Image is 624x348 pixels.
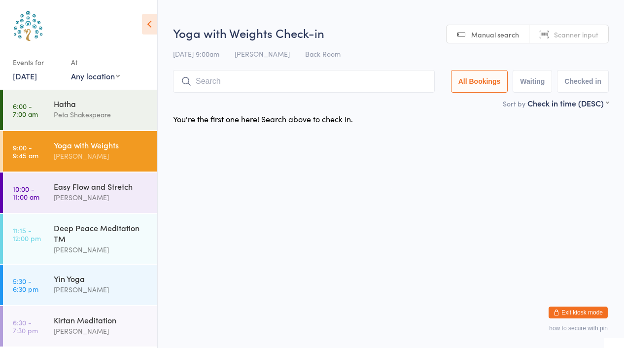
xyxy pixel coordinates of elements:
h2: Yoga with Weights Check-in [173,25,609,41]
a: 6:30 -7:30 pmKirtan Meditation[PERSON_NAME] [3,306,157,347]
div: Deep Peace Meditation TM [54,222,149,244]
div: Yin Yoga [54,273,149,284]
div: Hatha [54,98,149,109]
input: Search [173,70,435,93]
div: [PERSON_NAME] [54,192,149,203]
div: [PERSON_NAME] [54,150,149,162]
time: 6:00 - 7:00 am [13,102,38,118]
time: 9:00 - 9:45 am [13,143,38,159]
div: [PERSON_NAME] [54,325,149,337]
a: 10:00 -11:00 amEasy Flow and Stretch[PERSON_NAME] [3,173,157,213]
div: Events for [13,54,61,70]
span: [PERSON_NAME] [235,49,290,59]
a: 5:30 -6:30 pmYin Yoga[PERSON_NAME] [3,265,157,305]
div: Yoga with Weights [54,139,149,150]
button: Waiting [513,70,552,93]
time: 5:30 - 6:30 pm [13,277,38,293]
label: Sort by [503,99,525,108]
time: 11:15 - 12:00 pm [13,226,41,242]
div: [PERSON_NAME] [54,244,149,255]
div: Check in time (DESC) [527,98,609,108]
span: Manual search [471,30,519,39]
img: Australian School of Meditation & Yoga [10,7,47,44]
div: At [71,54,120,70]
button: Checked in [557,70,609,93]
span: Scanner input [554,30,598,39]
a: 6:00 -7:00 amHathaPeta Shakespeare [3,90,157,130]
a: 9:00 -9:45 amYoga with Weights[PERSON_NAME] [3,131,157,172]
time: 10:00 - 11:00 am [13,185,39,201]
div: You're the first one here! Search above to check in. [173,113,353,124]
div: Any location [71,70,120,81]
span: [DATE] 9:00am [173,49,219,59]
button: how to secure with pin [549,325,608,332]
time: 6:30 - 7:30 pm [13,318,38,334]
div: Kirtan Meditation [54,314,149,325]
span: Back Room [305,49,341,59]
a: [DATE] [13,70,37,81]
button: Exit kiosk mode [549,307,608,318]
div: [PERSON_NAME] [54,284,149,295]
a: 11:15 -12:00 pmDeep Peace Meditation TM[PERSON_NAME] [3,214,157,264]
div: Peta Shakespeare [54,109,149,120]
div: Easy Flow and Stretch [54,181,149,192]
button: All Bookings [451,70,508,93]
